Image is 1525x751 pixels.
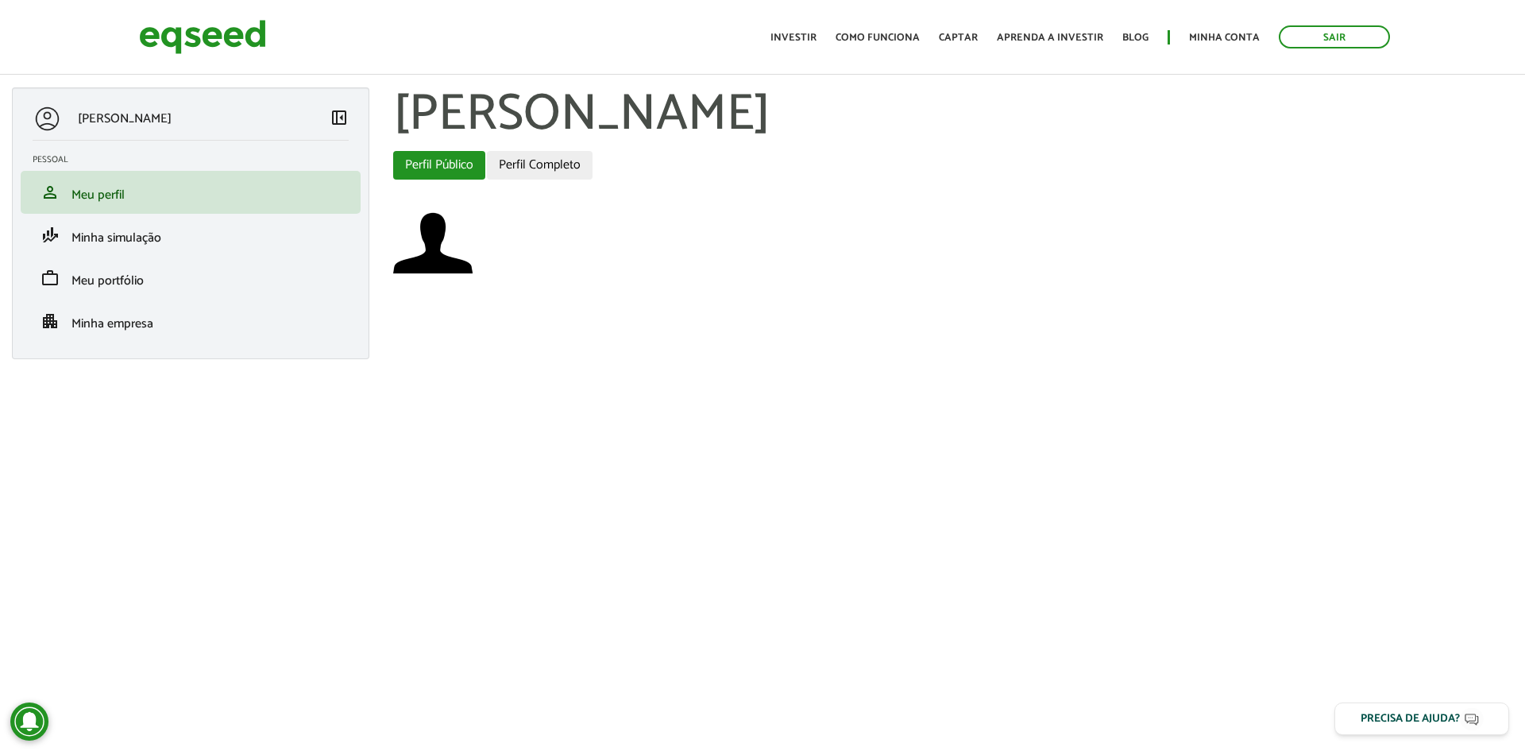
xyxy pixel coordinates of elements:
a: Perfil Completo [487,151,593,180]
span: person [41,183,60,202]
li: Minha simulação [21,214,361,257]
a: Captar [939,33,978,43]
span: work [41,269,60,288]
span: Minha simulação [71,227,161,249]
span: finance_mode [41,226,60,245]
img: Foto de BRUNO DE FRAGA DIAS [393,203,473,283]
a: Colapsar menu [330,108,349,130]
p: [PERSON_NAME] [78,111,172,126]
a: apartmentMinha empresa [33,312,349,331]
span: Meu perfil [71,184,125,206]
a: Investir [770,33,817,43]
a: Como funciona [836,33,920,43]
a: Ver perfil do usuário. [393,203,473,283]
li: Minha empresa [21,300,361,343]
h2: Pessoal [33,155,361,165]
li: Meu portfólio [21,257,361,300]
a: finance_modeMinha simulação [33,226,349,245]
span: Minha empresa [71,313,153,335]
span: left_panel_close [330,108,349,127]
h1: [PERSON_NAME] [393,87,1513,143]
a: Sair [1279,25,1390,48]
span: Meu portfólio [71,270,144,292]
a: Aprenda a investir [997,33,1103,43]
a: Minha conta [1189,33,1260,43]
a: workMeu portfólio [33,269,349,288]
a: Blog [1122,33,1149,43]
li: Meu perfil [21,171,361,214]
img: EqSeed [139,16,266,58]
span: apartment [41,312,60,331]
a: Perfil Público [393,151,485,180]
a: personMeu perfil [33,183,349,202]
